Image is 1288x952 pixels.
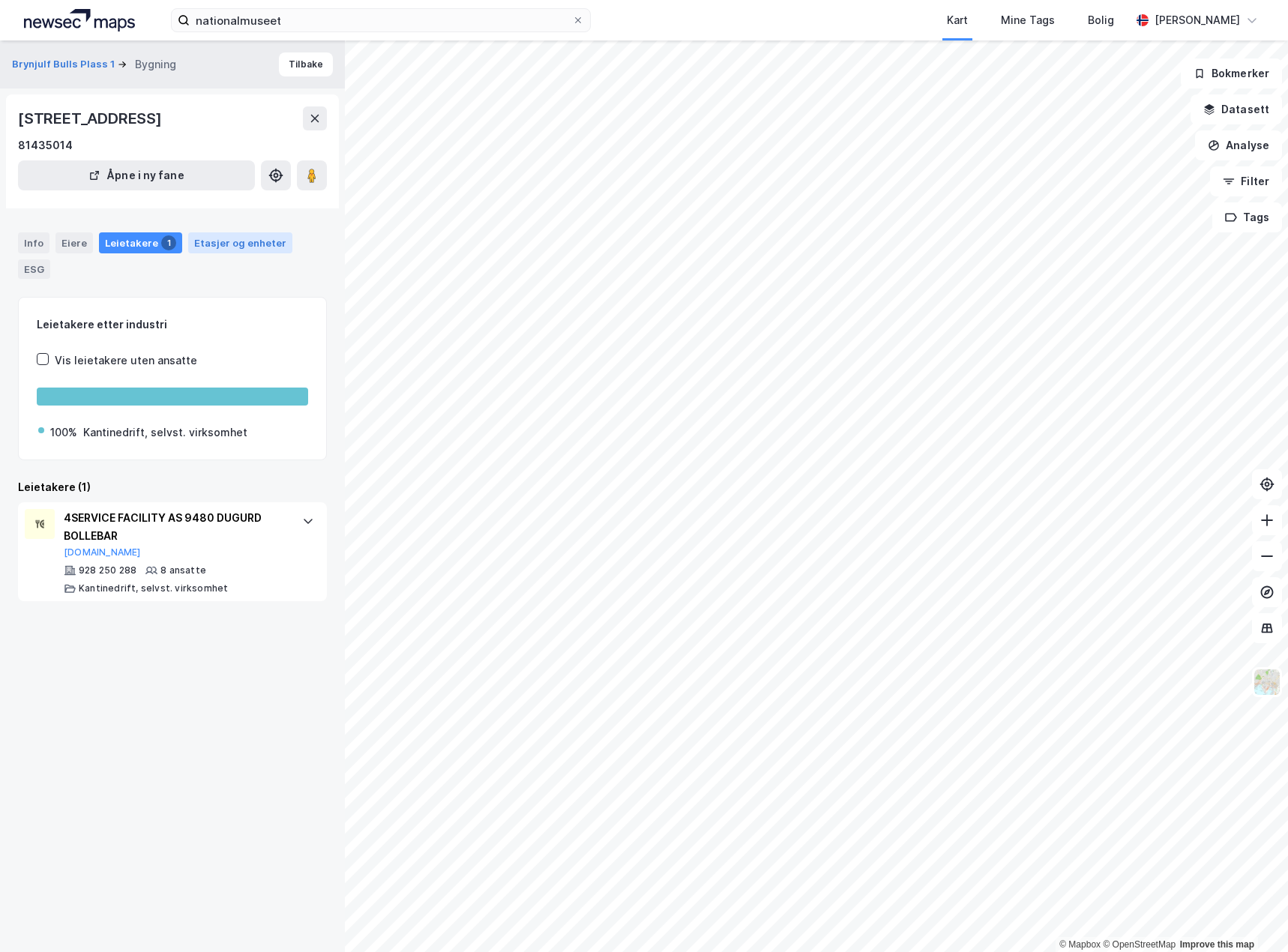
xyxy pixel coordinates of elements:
[1210,166,1282,196] button: Filter
[18,478,327,496] div: Leietakere (1)
[83,424,247,442] div: Kantinedrift, selvst. virksomhet
[160,564,206,576] div: 8 ansatte
[24,9,135,31] img: logo.a4113a55bc3d86da70a041830d287a7e.svg
[1195,130,1282,160] button: Analyse
[1212,202,1282,232] button: Tags
[1088,11,1114,29] div: Bolig
[18,259,50,279] div: ESG
[99,232,182,253] div: Leietakere
[135,55,176,73] div: Bygning
[55,232,93,253] div: Eiere
[194,236,286,250] div: Etasjer og enheter
[18,160,255,190] button: Åpne i ny fane
[79,564,136,576] div: 928 250 288
[37,316,308,334] div: Leietakere etter industri
[55,352,197,370] div: Vis leietakere uten ansatte
[1103,939,1176,950] a: OpenStreetMap
[64,546,141,558] button: [DOMAIN_NAME]
[1059,939,1101,950] a: Mapbox
[1253,668,1281,696] img: Z
[161,235,176,250] div: 1
[279,52,333,76] button: Tilbake
[1001,11,1055,29] div: Mine Tags
[1191,94,1282,124] button: Datasett
[1180,939,1254,950] a: Improve this map
[18,106,165,130] div: [STREET_ADDRESS]
[79,582,228,594] div: Kantinedrift, selvst. virksomhet
[1213,880,1288,952] div: Kontrollprogram for chat
[64,509,287,545] div: 4SERVICE FACILITY AS 9480 DUGURD BOLLEBAR
[190,9,572,31] input: Søk på adresse, matrikkel, gårdeiere, leietakere eller personer
[12,57,118,72] button: Brynjulf Bulls Plass 1
[50,424,77,442] div: 100%
[18,232,49,253] div: Info
[947,11,968,29] div: Kart
[1181,58,1282,88] button: Bokmerker
[18,136,73,154] div: 81435014
[1155,11,1240,29] div: [PERSON_NAME]
[1213,880,1288,952] iframe: Chat Widget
